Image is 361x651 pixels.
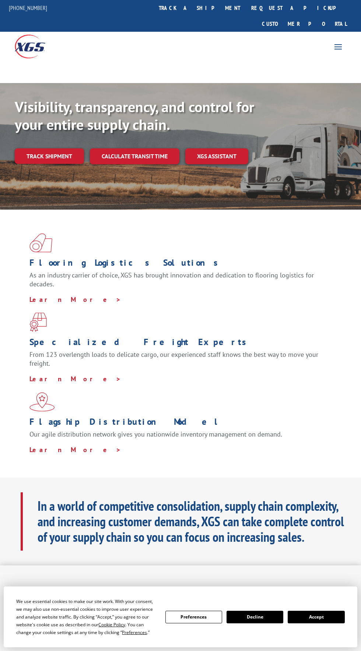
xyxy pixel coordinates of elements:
span: As an industry carrier of choice, XGS has brought innovation and dedication to flooring logistics... [29,271,314,288]
img: xgs-icon-total-supply-chain-intelligence-red [29,233,52,252]
b: In a world of competitive consolidation, supply chain complexity, and increasing customer demands... [38,497,344,545]
button: Decline [227,611,283,623]
button: Preferences [165,611,222,623]
a: Track shipment [15,148,84,164]
p: From 123 overlength loads to delicate cargo, our experienced staff knows the best way to move you... [29,350,326,375]
div: Cookie Consent Prompt [4,586,357,647]
a: [PHONE_NUMBER] [9,4,47,11]
a: Learn More > [29,295,121,304]
a: Learn More > [29,445,121,454]
span: Preferences [122,629,147,635]
b: Visibility, transparency, and control for your entire supply chain. [15,97,254,134]
span: Cookie Policy [98,621,125,628]
a: XGS ASSISTANT [185,148,248,164]
h1: Specialized Freight Experts [29,338,326,350]
button: Accept [288,611,344,623]
a: Customer Portal [256,16,352,32]
img: xgs-icon-focused-on-flooring-red [29,313,47,332]
div: We use essential cookies to make our site work. With your consent, we may also use non-essential ... [16,597,156,636]
span: Our agile distribution network gives you nationwide inventory management on demand. [29,430,282,438]
h1: Flooring Logistics Solutions [29,258,326,271]
a: Learn More > [29,375,121,383]
h1: Flagship Distribution Model [29,417,326,430]
a: Calculate transit time [90,148,179,164]
img: xgs-icon-flagship-distribution-model-red [29,392,55,411]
